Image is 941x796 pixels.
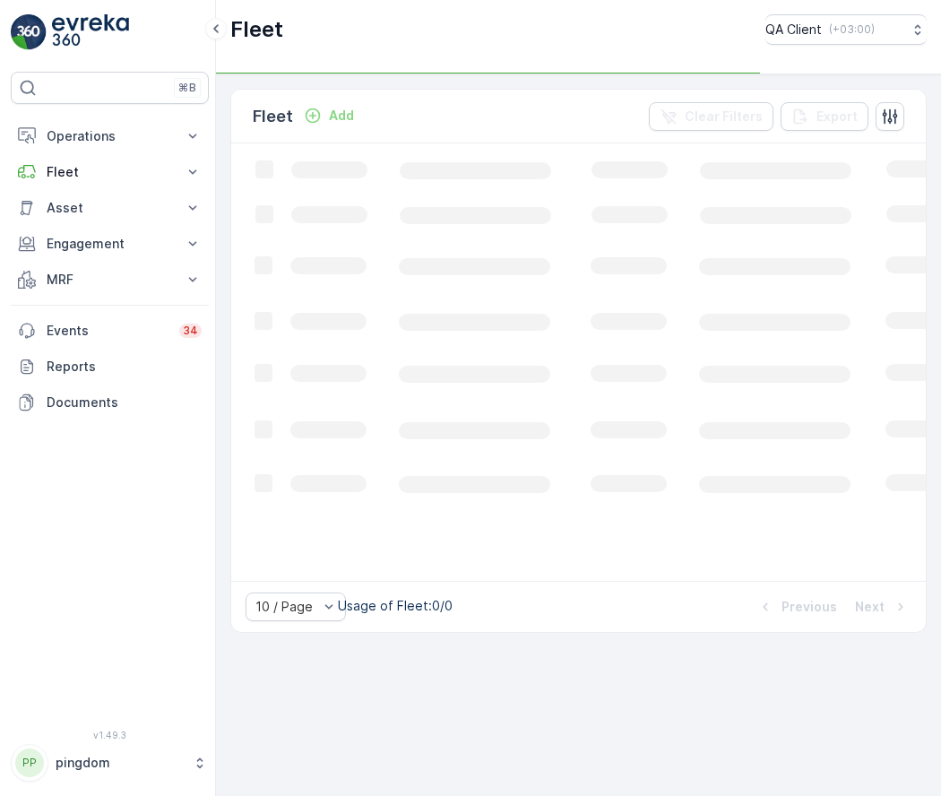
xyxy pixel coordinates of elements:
[11,730,209,740] span: v 1.49.3
[11,154,209,190] button: Fleet
[47,163,173,181] p: Fleet
[178,81,196,95] p: ⌘B
[47,394,202,411] p: Documents
[230,15,283,44] p: Fleet
[47,271,173,289] p: MRF
[11,190,209,226] button: Asset
[297,105,361,126] button: Add
[11,226,209,262] button: Engagement
[47,127,173,145] p: Operations
[11,262,209,298] button: MRF
[47,199,173,217] p: Asset
[15,748,44,777] div: PP
[47,235,173,253] p: Engagement
[816,108,858,125] p: Export
[183,324,198,338] p: 34
[855,598,885,616] p: Next
[11,313,209,349] a: Events34
[829,22,875,37] p: ( +03:00 )
[11,118,209,154] button: Operations
[11,14,47,50] img: logo
[253,104,293,129] p: Fleet
[649,102,773,131] button: Clear Filters
[765,21,822,39] p: QA Client
[11,385,209,420] a: Documents
[685,108,763,125] p: Clear Filters
[765,14,927,45] button: QA Client(+03:00)
[781,102,868,131] button: Export
[56,754,184,772] p: pingdom
[11,744,209,782] button: PPpingdom
[47,322,168,340] p: Events
[853,596,911,618] button: Next
[52,14,129,50] img: logo_light-DOdMpM7g.png
[755,596,839,618] button: Previous
[11,349,209,385] a: Reports
[47,358,202,376] p: Reports
[329,107,354,125] p: Add
[338,597,453,615] p: Usage of Fleet : 0/0
[781,598,837,616] p: Previous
